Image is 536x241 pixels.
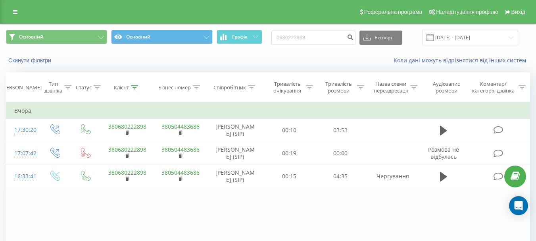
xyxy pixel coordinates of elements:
div: Статус [76,84,92,91]
span: Налаштування профілю [436,9,498,15]
input: Пошук за номером [271,31,355,45]
div: Тривалість розмови [322,81,355,94]
td: Вчора [6,103,530,119]
td: 03:53 [315,119,366,142]
div: Тривалість очікування [271,81,304,94]
div: 17:07:42 [14,146,31,161]
a: 380680222898 [108,169,146,176]
span: Графік [232,34,248,40]
button: Основний [6,30,107,44]
span: Розмова не відбулась [428,146,459,160]
div: Бізнес номер [158,84,191,91]
div: Тип дзвінка [44,81,62,94]
span: Основний [19,34,43,40]
td: [PERSON_NAME] (SIP) [207,165,264,188]
span: Вихід [511,9,525,15]
a: 380680222898 [108,146,146,153]
button: Графік [217,30,262,44]
a: Коли дані можуть відрізнятися вiд інших систем [394,56,530,64]
a: 380680222898 [108,123,146,130]
div: 17:30:20 [14,122,31,138]
span: Реферальна програма [364,9,423,15]
div: Open Intercom Messenger [509,196,528,215]
div: Клієнт [114,84,129,91]
a: 380504483686 [161,123,200,130]
button: Експорт [359,31,402,45]
td: 00:19 [264,142,315,165]
button: Скинути фільтри [6,57,55,64]
td: Чергування [366,165,419,188]
td: [PERSON_NAME] (SIP) [207,142,264,165]
td: 04:35 [315,165,366,188]
div: Співробітник [213,84,246,91]
div: Аудіозапис розмови [426,81,467,94]
td: 00:10 [264,119,315,142]
div: 16:33:41 [14,169,31,184]
div: Назва схеми переадресації [373,81,408,94]
div: [PERSON_NAME] [2,84,42,91]
div: Коментар/категорія дзвінка [470,81,517,94]
td: 00:00 [315,142,366,165]
a: 380504483686 [161,169,200,176]
td: [PERSON_NAME] (SIP) [207,119,264,142]
button: Основний [111,30,212,44]
td: 00:15 [264,165,315,188]
a: 380504483686 [161,146,200,153]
